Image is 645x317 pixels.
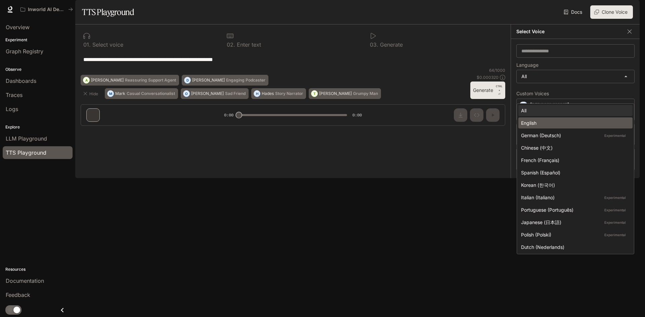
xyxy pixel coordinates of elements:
[521,219,627,226] div: Japanese (日本語)
[521,244,627,251] div: Dutch (Nederlands)
[603,133,627,139] p: Experimental
[521,157,627,164] div: French (Français)
[521,206,627,213] div: Portuguese (Português)
[521,107,627,114] div: All
[521,132,627,139] div: German (Deutsch)
[603,219,627,225] p: Experimental
[521,181,627,189] div: Korean (한국어)
[521,231,627,238] div: Polish (Polski)
[521,169,627,176] div: Spanish (Español)
[603,207,627,213] p: Experimental
[603,195,627,201] p: Experimental
[521,144,627,151] div: Chinese (中文)
[603,232,627,238] p: Experimental
[521,194,627,201] div: Italian (Italiano)
[521,119,627,126] div: English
